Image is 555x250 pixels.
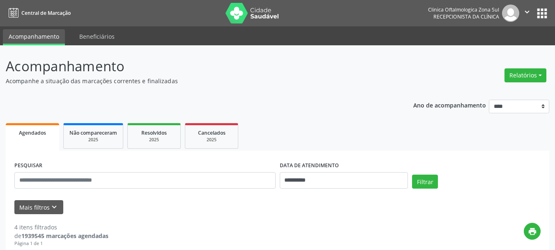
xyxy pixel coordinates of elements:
div: 2025 [134,137,175,143]
span: Resolvidos [141,129,167,136]
div: 4 itens filtrados [14,223,108,231]
label: PESQUISAR [14,159,42,172]
p: Acompanhamento [6,56,386,77]
strong: 1939545 marcações agendadas [21,232,108,240]
button: Mais filtroskeyboard_arrow_down [14,200,63,215]
i: print [528,227,537,236]
span: Cancelados [198,129,226,136]
i:  [523,7,532,16]
span: Central de Marcação [21,9,71,16]
span: Agendados [19,129,46,136]
button: apps [535,6,549,21]
p: Ano de acompanhamento [413,100,486,110]
button:  [519,5,535,22]
i: keyboard_arrow_down [50,203,59,212]
a: Central de Marcação [6,6,71,20]
label: DATA DE ATENDIMENTO [280,159,339,172]
img: img [502,5,519,22]
div: 2025 [69,137,117,143]
span: Não compareceram [69,129,117,136]
button: Filtrar [412,175,438,189]
div: 2025 [191,137,232,143]
button: print [524,223,541,240]
button: Relatórios [504,68,546,82]
a: Acompanhamento [3,29,65,45]
div: Página 1 de 1 [14,240,108,247]
span: Recepcionista da clínica [433,13,499,20]
a: Beneficiários [74,29,120,44]
div: Clinica Oftalmologica Zona Sul [428,6,499,13]
div: de [14,231,108,240]
p: Acompanhe a situação das marcações correntes e finalizadas [6,77,386,85]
